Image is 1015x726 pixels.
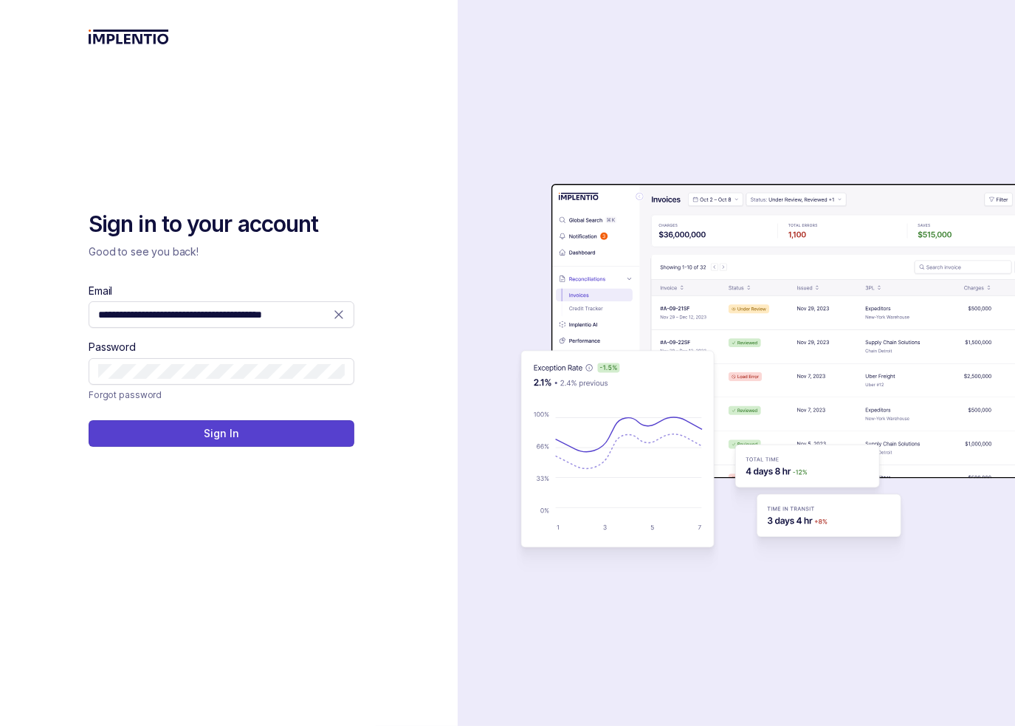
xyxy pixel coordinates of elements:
p: Forgot password [89,388,162,403]
h2: Sign in to your account [89,210,354,239]
label: Email [89,284,112,298]
p: Good to see you back! [89,244,354,259]
p: Sign In [204,426,238,441]
label: Password [89,340,136,355]
a: Link Forgot password [89,388,162,403]
img: logo [89,30,169,44]
button: Sign In [89,420,354,447]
